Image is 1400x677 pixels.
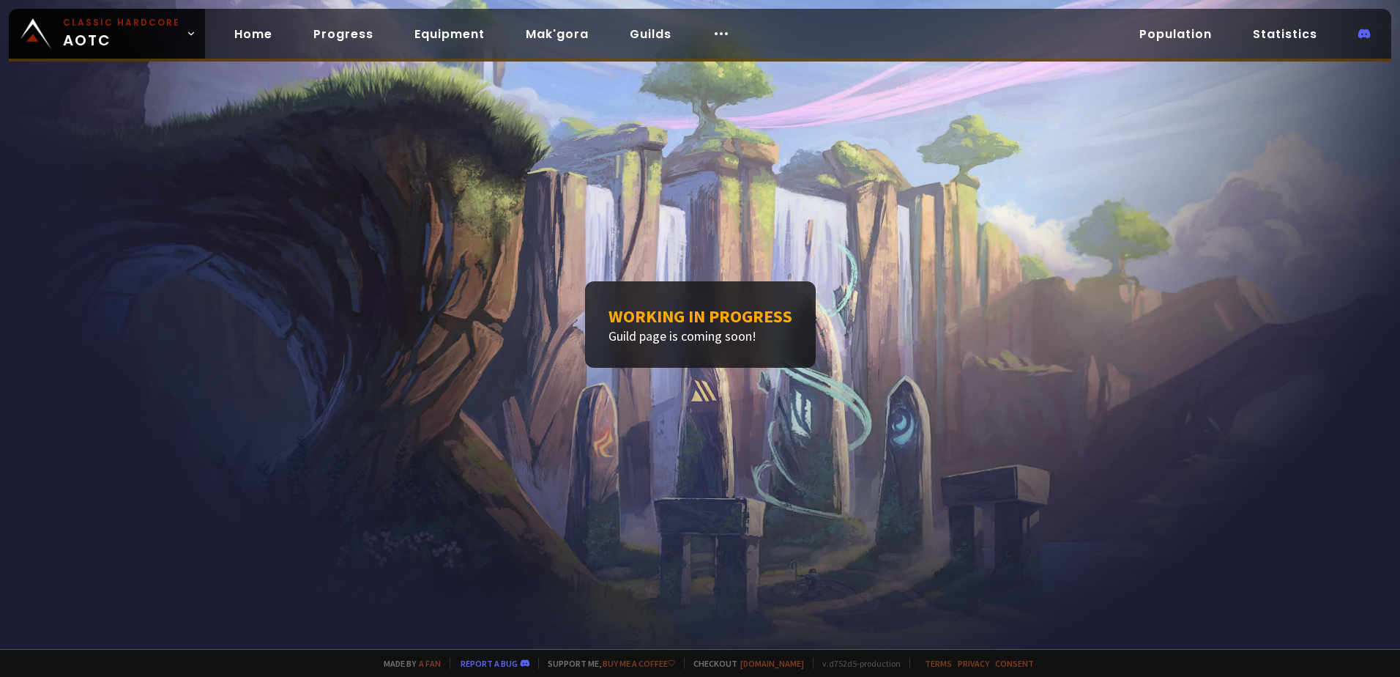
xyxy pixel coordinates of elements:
[925,658,952,669] a: Terms
[461,658,518,669] a: Report a bug
[684,658,804,669] span: Checkout
[63,16,180,29] small: Classic Hardcore
[9,9,205,59] a: Classic HardcoreAOTC
[514,19,600,49] a: Mak'gora
[419,658,441,669] a: a fan
[603,658,675,669] a: Buy me a coffee
[995,658,1034,669] a: Consent
[302,19,385,49] a: Progress
[1241,19,1329,49] a: Statistics
[958,658,989,669] a: Privacy
[403,19,496,49] a: Equipment
[223,19,284,49] a: Home
[585,281,816,368] div: Guild page is coming soon!
[538,658,675,669] span: Support me,
[618,19,683,49] a: Guilds
[813,658,901,669] span: v. d752d5 - production
[375,658,441,669] span: Made by
[740,658,804,669] a: [DOMAIN_NAME]
[1128,19,1224,49] a: Population
[63,16,180,51] span: AOTC
[608,305,792,328] h1: Working in progress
